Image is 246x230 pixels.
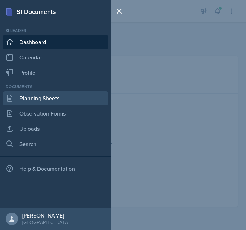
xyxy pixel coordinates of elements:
div: [PERSON_NAME] [22,212,69,219]
div: [GEOGRAPHIC_DATA] [22,219,69,226]
div: Si leader [3,27,108,34]
a: Profile [3,66,108,79]
a: Uploads [3,122,108,136]
a: Search [3,137,108,151]
a: Calendar [3,50,108,64]
a: Dashboard [3,35,108,49]
div: Help & Documentation [3,162,108,176]
a: Observation Forms [3,107,108,120]
a: Planning Sheets [3,91,108,105]
div: Documents [3,84,108,90]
